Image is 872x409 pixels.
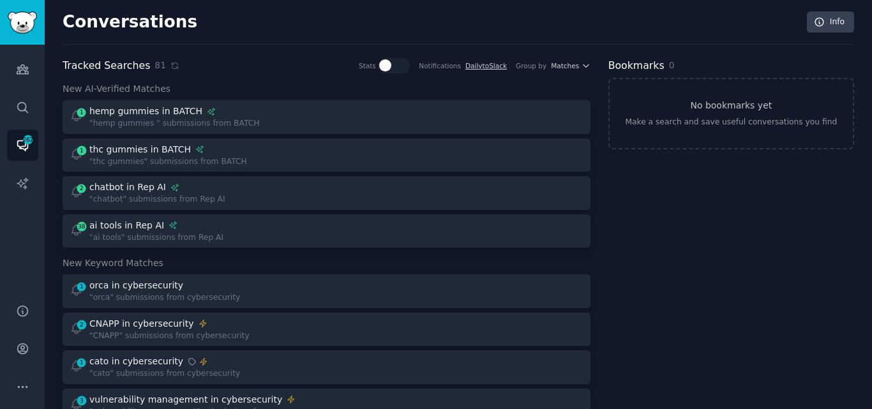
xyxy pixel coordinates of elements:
[465,62,507,70] a: DailytoSlack
[89,331,250,342] div: "CNAPP" submissions from cybersecurity
[89,355,183,368] div: cato in cybersecurity
[89,317,194,331] div: CNAPP in cybersecurity
[89,105,202,118] div: hemp gummies in BATCH
[516,61,546,70] div: Group by
[76,146,87,155] span: 1
[63,214,590,248] a: 38ai tools in Rep AI"ai tools" submissions from Rep AI
[76,282,87,291] span: 1
[22,135,34,144] span: 262
[669,60,675,70] span: 0
[63,138,590,172] a: 1thc gummies in BATCH"thc gummies" submissions from BATCH
[76,396,87,405] span: 3
[76,108,87,117] span: 1
[89,156,247,168] div: "thc gummies" submissions from BATCH
[89,181,166,194] div: chatbot in Rep AI
[690,99,772,112] h3: No bookmarks yet
[551,61,579,70] span: Matches
[89,232,223,244] div: "ai tools" submissions from Rep AI
[608,58,665,74] h2: Bookmarks
[76,184,87,193] span: 2
[76,358,87,367] span: 1
[551,61,590,70] button: Matches
[63,313,590,346] a: 2CNAPP in cybersecurity"CNAPP" submissions from cybersecurity
[419,61,461,70] div: Notifications
[8,11,37,34] img: GummySearch logo
[76,222,87,231] span: 38
[89,219,164,232] div: ai tools in Rep AI
[89,118,259,130] div: "hemp gummies " submissions from BATCH
[63,100,590,134] a: 1hemp gummies in BATCH"hemp gummies " submissions from BATCH
[89,143,191,156] div: thc gummies in BATCH
[807,11,854,33] a: Info
[63,350,590,384] a: 1cato in cybersecurity"cato" submissions from cybersecurity
[359,61,376,70] div: Stats
[63,82,170,96] span: New AI-Verified Matches
[89,279,183,292] div: orca in cybersecurity
[625,117,837,128] div: Make a search and save useful conversations you find
[63,274,590,308] a: 1orca in cybersecurity"orca" submissions from cybersecurity
[89,393,282,406] div: vulnerability management in cybersecurity
[63,12,197,33] h2: Conversations
[76,320,87,329] span: 2
[89,292,240,304] div: "orca" submissions from cybersecurity
[63,176,590,210] a: 2chatbot in Rep AI"chatbot" submissions from Rep AI
[154,59,166,72] span: 81
[63,58,150,74] h2: Tracked Searches
[7,130,38,161] a: 262
[63,257,163,270] span: New Keyword Matches
[608,78,854,149] a: No bookmarks yetMake a search and save useful conversations you find
[89,194,225,205] div: "chatbot" submissions from Rep AI
[89,368,240,380] div: "cato" submissions from cybersecurity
